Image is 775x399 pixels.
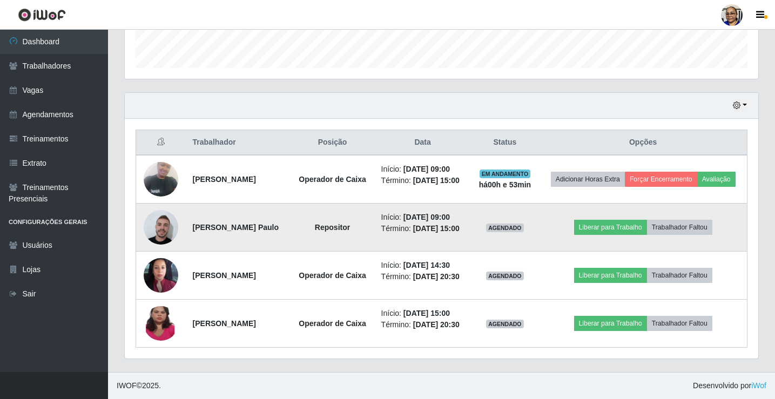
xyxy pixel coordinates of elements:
span: © 2025 . [117,380,161,391]
span: Desenvolvido por [693,380,766,391]
li: Término: [381,271,464,282]
time: [DATE] 20:30 [413,320,460,329]
strong: Operador de Caixa [299,319,366,328]
img: 1740101299384.jpeg [144,285,178,362]
button: Liberar para Trabalho [574,268,647,283]
li: Início: [381,308,464,319]
strong: [PERSON_NAME] [193,271,256,280]
img: 1744226938039.jpeg [144,208,178,247]
img: 1724447097155.jpeg [144,237,178,314]
button: Trabalhador Faltou [647,316,712,331]
a: iWof [751,381,766,390]
th: Trabalhador [186,130,291,155]
th: Opções [539,130,747,155]
strong: Repositor [315,223,350,232]
th: Status [471,130,540,155]
time: [DATE] 20:30 [413,272,460,281]
time: [DATE] 15:00 [403,309,450,317]
strong: Operador de Caixa [299,175,366,184]
img: 1724608563724.jpeg [144,156,178,202]
strong: [PERSON_NAME] [193,175,256,184]
strong: [PERSON_NAME] Paulo [193,223,279,232]
li: Término: [381,319,464,330]
time: [DATE] 15:00 [413,176,460,185]
th: Data [375,130,471,155]
span: AGENDADO [486,224,524,232]
button: Trabalhador Faltou [647,268,712,283]
li: Término: [381,175,464,186]
span: EM ANDAMENTO [480,170,531,178]
button: Liberar para Trabalho [574,220,647,235]
li: Início: [381,164,464,175]
button: Avaliação [697,172,736,187]
time: [DATE] 15:00 [413,224,460,233]
img: CoreUI Logo [18,8,66,22]
span: AGENDADO [486,272,524,280]
strong: [PERSON_NAME] [193,319,256,328]
button: Liberar para Trabalho [574,316,647,331]
li: Término: [381,223,464,234]
strong: Operador de Caixa [299,271,366,280]
li: Início: [381,260,464,271]
button: Adicionar Horas Extra [551,172,625,187]
span: AGENDADO [486,320,524,328]
span: IWOF [117,381,137,390]
li: Início: [381,212,464,223]
strong: há 00 h e 53 min [479,180,531,189]
time: [DATE] 09:00 [403,165,450,173]
button: Trabalhador Faltou [647,220,712,235]
time: [DATE] 14:30 [403,261,450,269]
th: Posição [290,130,374,155]
button: Forçar Encerramento [625,172,697,187]
time: [DATE] 09:00 [403,213,450,221]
